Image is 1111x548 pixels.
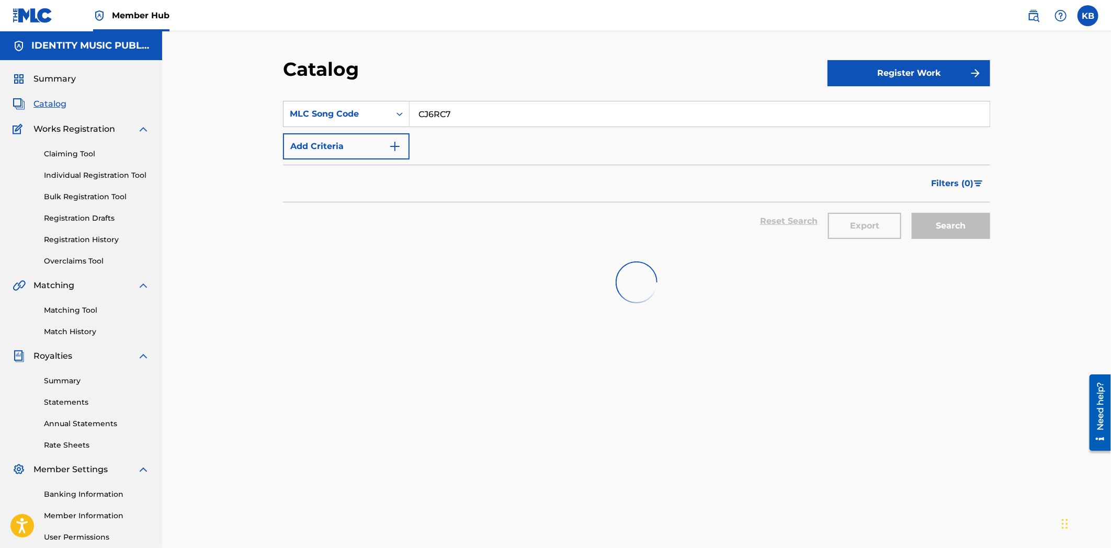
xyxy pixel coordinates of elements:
a: Individual Registration Tool [44,170,150,181]
img: expand [137,463,150,476]
form: Search Form [283,101,990,249]
span: Works Registration [33,123,115,135]
img: f7272a7cc735f4ea7f67.svg [969,67,982,79]
a: SummarySummary [13,73,76,85]
img: Member Settings [13,463,25,476]
img: Matching [13,279,26,292]
a: CatalogCatalog [13,98,66,110]
img: help [1055,9,1067,22]
img: Summary [13,73,25,85]
span: Member Settings [33,463,108,476]
a: Public Search [1023,5,1044,26]
img: preloader [607,253,666,312]
button: Register Work [827,60,990,86]
a: Bulk Registration Tool [44,191,150,202]
div: Drag [1062,508,1068,540]
div: MLC Song Code [290,108,384,120]
img: expand [137,123,150,135]
a: Registration Drafts [44,213,150,224]
img: Royalties [13,350,25,362]
a: Member Information [44,510,150,521]
a: Match History [44,326,150,337]
a: Banking Information [44,489,150,500]
img: filter [974,180,983,187]
a: Overclaims Tool [44,256,150,267]
button: Filters (0) [925,170,990,197]
iframe: Chat Widget [1059,498,1111,548]
img: Top Rightsholder [93,9,106,22]
img: MLC Logo [13,8,53,23]
button: Add Criteria [283,133,410,159]
h5: IDENTITY MUSIC PUBLISHING [31,40,150,52]
div: Help [1050,5,1071,26]
a: Registration History [44,234,150,245]
h2: Catalog [283,58,364,81]
a: Matching Tool [44,305,150,316]
img: 9d2ae6d4665cec9f34b9.svg [389,140,401,153]
span: Catalog [33,98,66,110]
img: expand [137,279,150,292]
a: Rate Sheets [44,440,150,451]
img: search [1027,9,1040,22]
span: Matching [33,279,74,292]
a: Statements [44,397,150,408]
div: User Menu [1078,5,1098,26]
a: User Permissions [44,532,150,543]
img: Accounts [13,40,25,52]
iframe: Resource Center [1082,371,1111,455]
span: Filters ( 0 ) [931,177,973,190]
span: Royalties [33,350,72,362]
span: Summary [33,73,76,85]
a: Summary [44,375,150,386]
img: Works Registration [13,123,26,135]
a: Annual Statements [44,418,150,429]
img: expand [137,350,150,362]
img: Catalog [13,98,25,110]
a: Claiming Tool [44,149,150,159]
span: Member Hub [112,9,169,21]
